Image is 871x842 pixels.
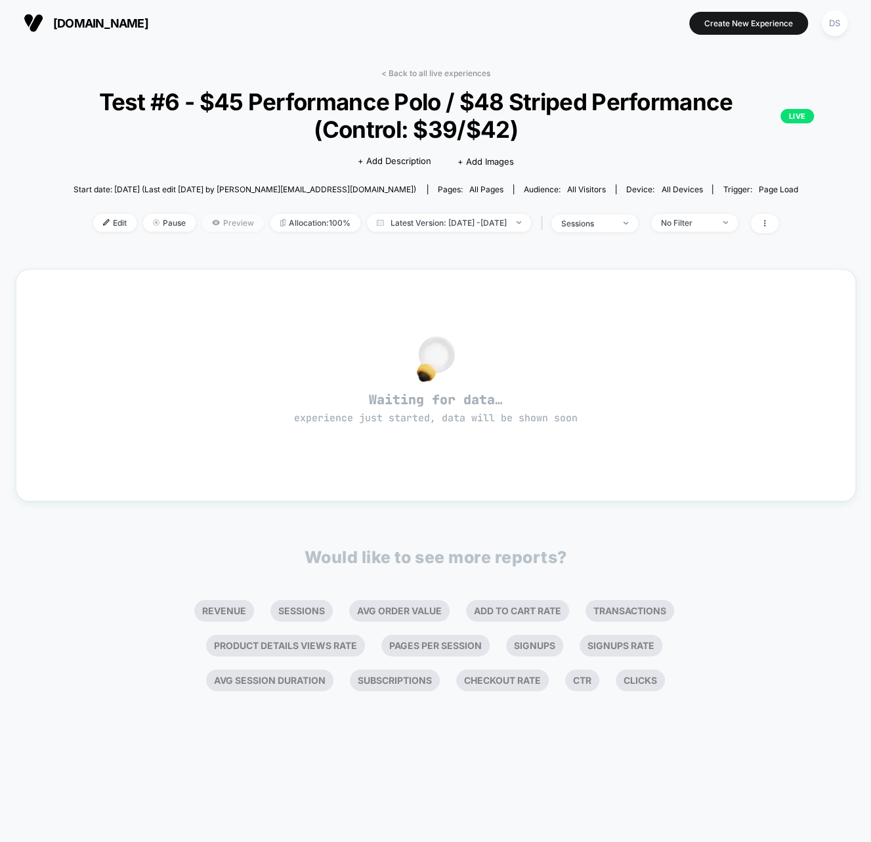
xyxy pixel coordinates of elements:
[723,221,728,224] img: end
[506,635,563,656] li: Signups
[524,184,606,194] div: Audience:
[457,156,514,167] span: + Add Images
[565,669,599,691] li: Ctr
[294,411,578,425] span: experience just started, data will be shown soon
[417,336,455,382] img: no_data
[377,219,384,226] img: calendar
[561,219,614,228] div: sessions
[358,155,431,168] span: + Add Description
[469,184,503,194] span: all pages
[103,219,110,226] img: edit
[53,16,148,30] span: [DOMAIN_NAME]
[270,214,360,232] span: Allocation: 100%
[538,214,551,233] span: |
[206,669,333,691] li: Avg Session Duration
[661,184,702,194] span: all devices
[350,669,440,691] li: Subscriptions
[818,10,851,37] button: DS
[517,221,521,224] img: end
[822,11,847,36] div: DS
[194,600,254,621] li: Revenue
[567,184,606,194] span: All Visitors
[202,214,264,232] span: Preview
[270,600,333,621] li: Sessions
[381,68,490,78] a: < Back to all live experiences
[616,184,712,194] span: Device:
[456,669,549,691] li: Checkout Rate
[305,547,567,567] p: Would like to see more reports?
[24,13,43,33] img: Visually logo
[280,219,286,226] img: rebalance
[616,669,665,691] li: Clicks
[580,635,662,656] li: Signups Rate
[438,184,503,194] div: Pages:
[206,635,365,656] li: Product Details Views Rate
[624,222,628,224] img: end
[689,12,808,35] button: Create New Experience
[58,88,814,143] span: Test #6 - $45 Performance Polo / $48 Striped Performance (Control: $39/$42)
[349,600,450,621] li: Avg Order Value
[143,214,196,232] span: Pause
[661,218,713,228] div: No Filter
[723,184,797,194] div: Trigger:
[381,635,490,656] li: Pages Per Session
[758,184,797,194] span: Page Load
[153,219,159,226] img: end
[585,600,674,621] li: Transactions
[93,214,137,232] span: Edit
[780,109,813,123] p: LIVE
[466,600,569,621] li: Add To Cart Rate
[367,214,531,232] span: Latest Version: [DATE] - [DATE]
[20,12,152,33] button: [DOMAIN_NAME]
[74,184,416,194] span: Start date: [DATE] (Last edit [DATE] by [PERSON_NAME][EMAIL_ADDRESS][DOMAIN_NAME])
[39,391,832,425] span: Waiting for data…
